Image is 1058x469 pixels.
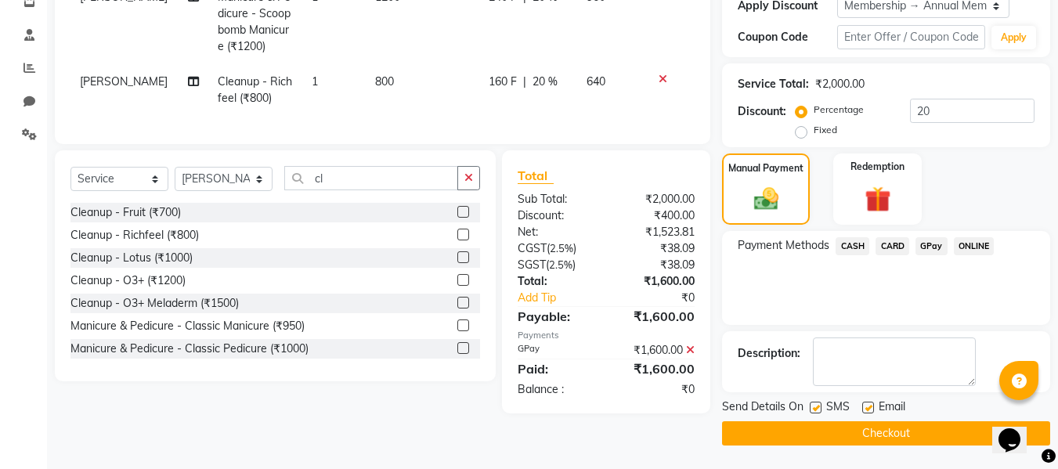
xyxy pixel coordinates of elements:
[857,183,899,215] img: _gift.svg
[489,74,517,90] span: 160 F
[606,273,706,290] div: ₹1,600.00
[992,406,1042,453] iframe: chat widget
[876,237,909,255] span: CARD
[506,359,606,378] div: Paid:
[506,224,606,240] div: Net:
[506,257,606,273] div: ( )
[728,161,803,175] label: Manual Payment
[70,272,186,289] div: Cleanup - O3+ (₹1200)
[70,227,199,244] div: Cleanup - Richfeel (₹800)
[518,258,546,272] span: SGST
[915,237,948,255] span: GPay
[814,103,864,117] label: Percentage
[826,399,850,418] span: SMS
[506,273,606,290] div: Total:
[70,318,305,334] div: Manicure & Pedicure - Classic Manicure (₹950)
[623,290,707,306] div: ₹0
[523,74,526,90] span: |
[814,123,837,137] label: Fixed
[836,237,869,255] span: CASH
[722,399,803,418] span: Send Details On
[70,295,239,312] div: Cleanup - O3+ Meladerm (₹1500)
[587,74,605,88] span: 640
[70,341,309,357] div: Manicure & Pedicure - Classic Pedicure (₹1000)
[70,204,181,221] div: Cleanup - Fruit (₹700)
[606,257,706,273] div: ₹38.09
[518,168,554,184] span: Total
[606,381,706,398] div: ₹0
[991,26,1036,49] button: Apply
[549,258,572,271] span: 2.5%
[506,307,606,326] div: Payable:
[606,191,706,207] div: ₹2,000.00
[746,185,786,213] img: _cash.svg
[218,74,292,105] span: Cleanup - Richfeel (₹800)
[375,74,394,88] span: 800
[606,240,706,257] div: ₹38.09
[738,29,836,45] div: Coupon Code
[506,207,606,224] div: Discount:
[550,242,573,254] span: 2.5%
[850,160,905,174] label: Redemption
[606,342,706,359] div: ₹1,600.00
[738,103,786,120] div: Discount:
[506,240,606,257] div: ( )
[506,381,606,398] div: Balance :
[70,250,193,266] div: Cleanup - Lotus (₹1000)
[312,74,318,88] span: 1
[606,307,706,326] div: ₹1,600.00
[954,237,995,255] span: ONLINE
[80,74,168,88] span: [PERSON_NAME]
[506,342,606,359] div: GPay
[738,237,829,254] span: Payment Methods
[518,329,695,342] div: Payments
[606,224,706,240] div: ₹1,523.81
[738,345,800,362] div: Description:
[815,76,865,92] div: ₹2,000.00
[533,74,558,90] span: 20 %
[879,399,905,418] span: Email
[837,25,985,49] input: Enter Offer / Coupon Code
[738,76,809,92] div: Service Total:
[518,241,547,255] span: CGST
[606,207,706,224] div: ₹400.00
[506,290,623,306] a: Add Tip
[506,191,606,207] div: Sub Total:
[284,166,458,190] input: Search or Scan
[722,421,1050,446] button: Checkout
[606,359,706,378] div: ₹1,600.00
